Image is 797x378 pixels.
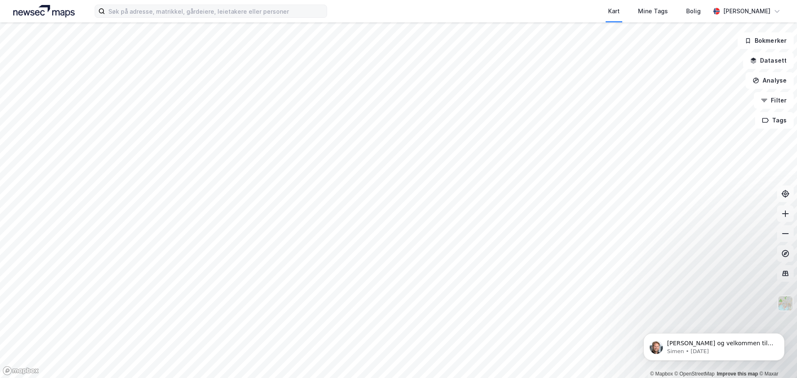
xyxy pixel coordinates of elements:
button: Filter [754,92,794,109]
button: Datasett [743,52,794,69]
button: Tags [755,112,794,129]
a: Improve this map [717,371,758,377]
iframe: Intercom notifications message [631,316,797,374]
div: Bolig [686,6,701,16]
div: [PERSON_NAME] [723,6,770,16]
a: OpenStreetMap [675,371,715,377]
div: Mine Tags [638,6,668,16]
img: Z [777,295,793,311]
div: Kart [608,6,620,16]
input: Søk på adresse, matrikkel, gårdeiere, leietakere eller personer [105,5,327,17]
a: Mapbox [650,371,673,377]
img: logo.a4113a55bc3d86da70a041830d287a7e.svg [13,5,75,17]
button: Analyse [746,72,794,89]
a: Mapbox homepage [2,366,39,376]
button: Bokmerker [738,32,794,49]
